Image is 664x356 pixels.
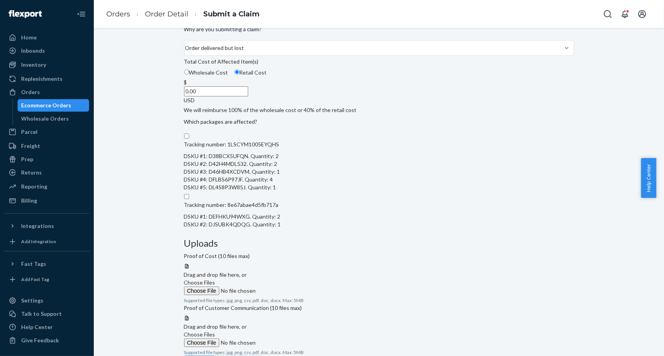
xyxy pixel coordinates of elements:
input: Choose Files [184,338,290,347]
div: Wholesale Orders [21,115,69,123]
p: DSKU #2: DJSUBK4QDQG. Quantity: 1 [184,221,281,228]
a: Add Fast Tag [5,273,89,286]
a: Billing [5,194,89,207]
div: Integrations [21,222,54,230]
div: Settings [21,297,43,304]
div: Reporting [21,183,47,190]
p: DSKU #3: D46HB4XCDVM. Quantity: 1 [184,168,280,176]
div: Order delivered but lost [185,44,244,52]
span: Retail Cost [240,69,267,76]
input: Choose Files [184,287,290,295]
div: Help Center [21,323,53,331]
a: Freight [5,140,89,152]
input: Tracking number: 1LSCYM1005EYQHSDSKU #1: D38BCX5UFQN. Quantity: 2DSKU #2: D42H4MDL532. Quantity: ... [184,133,189,139]
div: Drag and drop file here, or [184,323,574,331]
a: Add Integration [5,235,89,248]
button: Fast Tags [5,258,89,270]
a: Orders [5,86,89,98]
div: Billing [21,197,37,205]
input: Wholesale Cost [184,69,189,75]
div: Ecommerce Orders [21,101,72,109]
p: Which packages are affected? [184,118,258,126]
a: Order Detail [145,10,188,18]
button: Integrations [5,220,89,232]
button: Give Feedback [5,334,89,347]
p: Supported file types: jpg, png, csv, pdf, doc, docx. Max: 5MB [184,349,574,356]
button: Open account menu [634,6,650,22]
a: Talk to Support [5,308,89,320]
p: We will reimburse 100% of the wholesale cost or 40% of the retail cost [184,106,574,114]
a: Inventory [5,59,89,71]
div: $ [184,78,574,86]
input: $USD [184,86,248,96]
input: Retail Cost [234,69,240,75]
p: Why are you submitting a claim? [184,25,262,33]
p: Tracking number: 1LSCYM1005EYQHS [184,141,280,148]
ol: breadcrumbs [100,3,266,26]
a: Orders [106,10,130,18]
p: DSKU #1: DEFHKU94WXG. Quantity: 2 [184,213,281,221]
button: Open Search Box [600,6,616,22]
div: Add Fast Tag [21,276,49,283]
div: USD [184,96,574,104]
span: Wholesale Cost [189,69,228,76]
p: DSKU #5: DL4S8P3W85J. Quantity: 1 [184,183,280,191]
a: Parcel [5,126,89,138]
p: DSKU #1: D38BCX5UFQN. Quantity: 2 [184,152,280,160]
div: Drag and drop file here, or [184,271,574,279]
a: Home [5,31,89,44]
span: Choose Files [184,279,215,286]
a: Ecommerce Orders [18,99,89,112]
button: Open notifications [617,6,633,22]
a: Help Center [5,321,89,333]
a: Prep [5,153,89,166]
a: Submit a Claim [203,10,260,18]
div: Home [21,34,37,41]
a: Wholesale Orders [18,112,89,125]
div: Inventory [21,61,46,69]
div: Add Integration [21,238,56,245]
div: Prep [21,155,33,163]
h3: Uploads [184,238,574,248]
div: Returns [21,169,42,176]
div: Orders [21,88,40,96]
input: Tracking number: 8e67abae4d5fb717aDSKU #1: DEFHKU94WXG. Quantity: 2DSKU #2: DJSUBK4QDQG. Quantity: 1 [184,194,189,199]
a: Settings [5,294,89,307]
button: Close Navigation [73,6,89,22]
div: Give Feedback [21,336,59,344]
span: Proof of Cost (10 files max) [184,252,250,263]
p: DSKU #2: D42H4MDL532. Quantity: 2 [184,160,280,168]
div: Replenishments [21,75,63,83]
a: Reporting [5,180,89,193]
a: Returns [5,166,89,179]
p: Tracking number: 8e67abae4d5fb717a [184,201,281,209]
div: Talk to Support [21,310,62,318]
div: Inbounds [21,47,45,55]
div: Parcel [21,128,38,136]
span: Choose Files [184,331,215,338]
span: Proof of Customer Communication (10 files max) [184,304,302,315]
a: Replenishments [5,73,89,85]
img: Flexport logo [9,10,42,18]
div: Fast Tags [21,260,46,268]
p: DSKU #4: DFLBS6P97JF. Quantity: 4 [184,176,280,183]
span: Total Cost of Affected Item(s) [184,58,259,69]
div: Freight [21,142,40,150]
button: Help Center [641,158,656,198]
p: Supported file types: jpg, png, csv, pdf, doc, docx. Max: 5MB [184,297,574,304]
a: Inbounds [5,44,89,57]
